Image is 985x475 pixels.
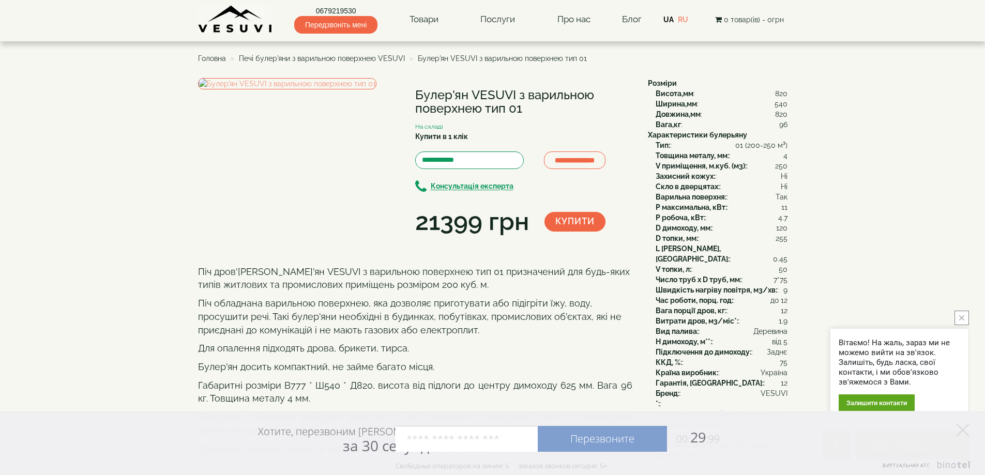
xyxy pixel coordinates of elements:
b: D топки, мм: [656,234,698,242]
div: : [656,212,787,223]
p: Булер'ян досить компактний, не займе багато місця. [198,360,632,374]
span: за 30 секунд? [343,436,435,455]
div: : [656,109,787,119]
b: Гарантія, [GEOGRAPHIC_DATA]: [656,379,764,387]
span: 96 [779,119,787,130]
span: 820 [775,109,787,119]
div: : [656,150,787,161]
a: Головна [198,54,226,63]
span: Деревина [753,326,787,336]
span: Булер'ян VESUVI з варильною поверхнею тип 01 [418,54,587,63]
div: Свободных операторов на линии: 5 Заказов звонков сегодня: 5+ [396,462,607,470]
span: - для цегляних будівель, середнього ступеня утеплення [656,409,787,430]
div: : [656,99,787,109]
div: : [656,285,787,295]
div: : [656,388,787,399]
span: 4.7 [778,212,787,223]
div: Залишити контакти [839,394,915,411]
img: Булер'ян VESUVI з варильною поверхнею тип 01 [198,78,376,89]
div: : [656,336,787,347]
div: : [656,347,787,357]
b: H димоходу, м**: [656,338,712,346]
a: Печі булер'яни з варильною поверхнею VESUVI [239,54,405,63]
b: Характеристики булерьяну [648,131,747,139]
b: Захисний кожух: [656,172,715,180]
span: Так [776,192,787,202]
span: VESUVI [761,388,787,399]
span: Виртуальная АТС [883,462,930,469]
a: Про нас [547,8,601,32]
span: 50 [779,264,787,274]
a: 0679219530 [294,6,377,16]
span: 29 [667,427,720,447]
button: 0 товар(ів) - 0грн [712,14,787,25]
div: : [656,326,787,336]
span: 255 [776,233,787,243]
b: Вид палива: [656,327,699,335]
label: Купити в 1 клік [415,131,468,142]
span: 12 [781,305,787,316]
b: Товщина металу, мм: [656,151,729,160]
b: Вага порції дров, кг: [656,307,726,315]
b: Консультація експерта [431,182,513,191]
div: : [656,305,787,316]
div: : [656,192,787,202]
div: : [656,119,787,130]
div: : [656,171,787,181]
span: 75 [780,357,787,367]
b: L [PERSON_NAME], [GEOGRAPHIC_DATA]: [656,244,730,263]
span: 4 [783,150,787,161]
div: : [656,295,787,305]
span: 0.45 [773,254,787,264]
b: Тип: [656,141,670,149]
div: : [656,181,787,192]
span: 00: [676,432,690,446]
div: : [656,223,787,233]
div: : [656,264,787,274]
b: Розміри [648,79,677,87]
b: Час роботи, порц. год: [656,296,733,304]
div: : [656,357,787,367]
p: Для опалення підходять дрова, брикети, тирса. [198,342,632,355]
a: Перезвоните [538,426,667,452]
b: P робоча, кВт: [656,213,705,222]
span: від 5 [772,336,787,347]
span: 250 [775,161,787,171]
h1: Булер'ян VESUVI з варильною поверхнею тип 01 [415,88,632,116]
span: 1.9 [779,316,787,326]
b: Підключення до димоходу: [656,348,751,356]
b: V топки, л: [656,265,691,273]
b: Бренд: [656,389,679,397]
div: : [656,367,787,378]
span: Ні [781,171,787,181]
div: : [656,274,787,285]
a: Послуги [470,8,525,32]
p: Піч дров'[PERSON_NAME]'ян VESUVI з варильною поверхнею тип 01 призначений для будь-яких типів жит... [198,265,632,292]
b: Витрати дров, м3/міс*: [656,317,738,325]
div: : [656,378,787,388]
small: На складі [415,123,443,130]
b: Швидкість нагріву повітря, м3/хв: [656,286,777,294]
b: Варильна поверхня: [656,193,726,201]
div: : [656,140,787,150]
button: close button [954,311,969,325]
p: Габаритні розміри В777 * Ш540 * Д820, висота від підлоги до центру димоходу 625 мм. Вага 96 кг. Т... [198,379,632,405]
img: content [198,5,273,34]
b: ККД, %: [656,358,682,366]
a: Виртуальная АТС [876,461,972,475]
b: Країна виробник: [656,369,718,377]
b: P максимальна, кВт: [656,203,727,211]
span: 12 [781,378,787,388]
a: UA [663,16,674,24]
span: до 12 [770,295,787,305]
b: Число труб x D труб, мм: [656,275,741,284]
span: 11 [781,202,787,212]
div: : [656,202,787,212]
b: Скло в дверцятах: [656,182,720,191]
b: Вага,кг [656,120,681,129]
span: Передзвоніть мені [294,16,377,34]
div: : [656,161,787,171]
span: 0 товар(ів) - 0грн [724,16,784,24]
